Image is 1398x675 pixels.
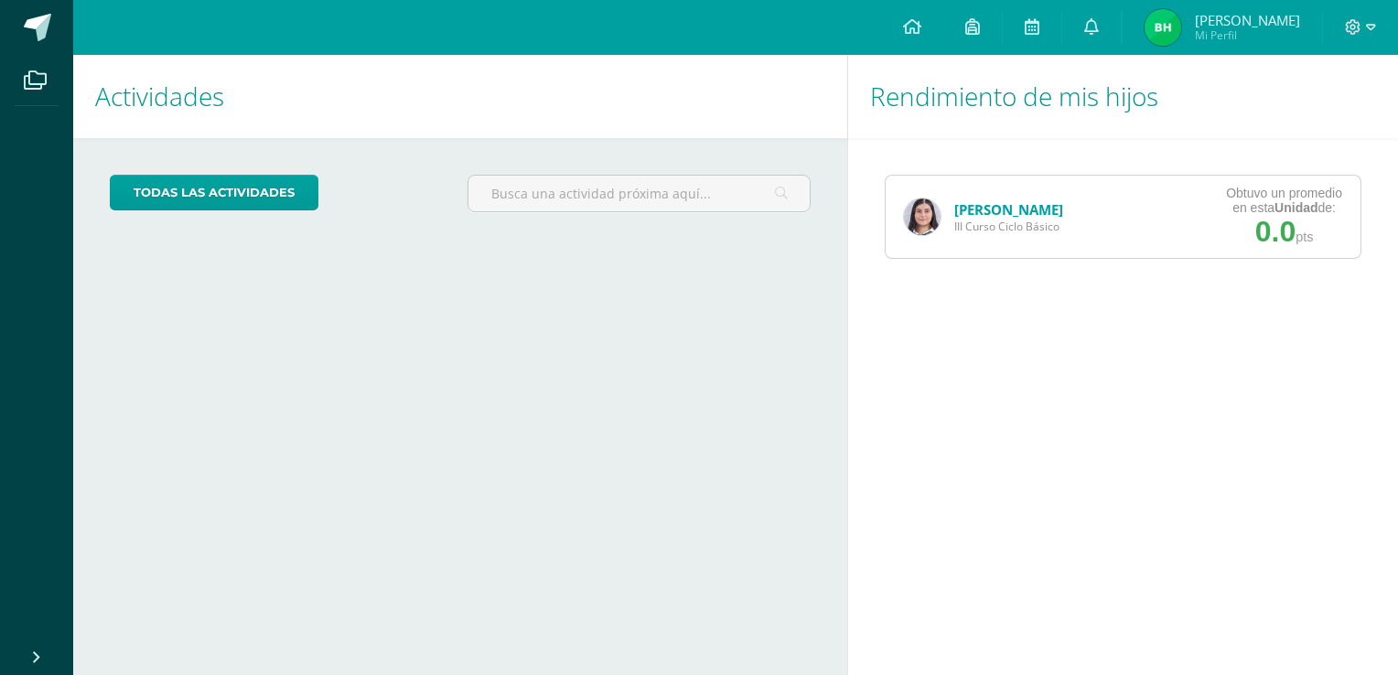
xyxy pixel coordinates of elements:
[954,200,1063,219] a: [PERSON_NAME]
[870,55,1376,138] h1: Rendimiento de mis hijos
[1296,230,1313,244] span: pts
[1195,27,1300,43] span: Mi Perfil
[1274,200,1317,215] strong: Unidad
[954,219,1063,234] span: III Curso Ciclo Básico
[468,176,810,211] input: Busca una actividad próxima aquí...
[1145,9,1181,46] img: 7e8f4bfdf5fac32941a4a2fa2799f9b6.png
[1226,186,1342,215] div: Obtuvo un promedio en esta de:
[1195,11,1300,29] span: [PERSON_NAME]
[904,198,941,235] img: 031cd440ab8232ea7e5a02f0abee3009.png
[1255,215,1296,248] span: 0.0
[110,175,318,210] a: todas las Actividades
[95,55,825,138] h1: Actividades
